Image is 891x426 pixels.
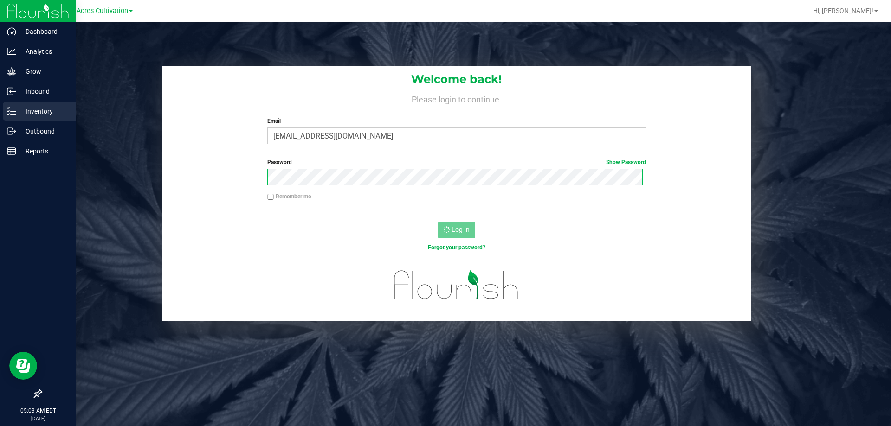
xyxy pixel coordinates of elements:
p: Dashboard [16,26,72,37]
label: Remember me [267,192,311,201]
input: Remember me [267,194,274,200]
p: Analytics [16,46,72,57]
a: Show Password [606,159,646,165]
inline-svg: Analytics [7,47,16,56]
button: Log In [438,222,475,238]
p: 05:03 AM EDT [4,407,72,415]
label: Email [267,117,646,125]
inline-svg: Inbound [7,87,16,96]
img: flourish_logo.svg [383,261,530,309]
p: Inbound [16,86,72,97]
h4: Please login to continue. [162,93,751,104]
p: Inventory [16,106,72,117]
a: Forgot your password? [428,244,485,251]
p: Outbound [16,126,72,137]
p: Reports [16,146,72,157]
inline-svg: Dashboard [7,27,16,36]
inline-svg: Reports [7,146,16,156]
span: Hi, [PERSON_NAME]! [813,7,873,14]
p: Grow [16,66,72,77]
p: [DATE] [4,415,72,422]
inline-svg: Grow [7,67,16,76]
inline-svg: Outbound [7,127,16,136]
span: Green Acres Cultivation [57,7,128,15]
iframe: Resource center [9,352,37,380]
h1: Welcome back! [162,73,751,85]
span: Password [267,159,292,165]
inline-svg: Inventory [7,107,16,116]
span: Log In [452,226,470,233]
